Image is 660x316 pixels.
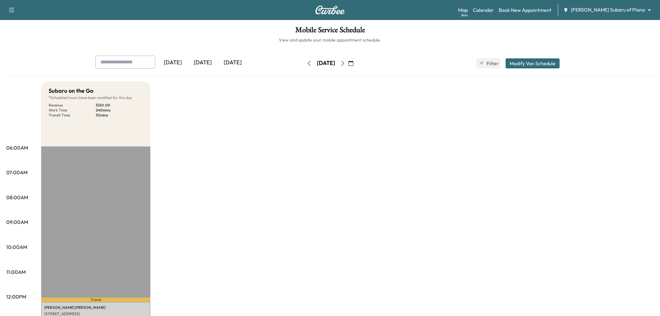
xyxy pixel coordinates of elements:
span: Filter [487,60,498,67]
a: MapBeta [458,6,468,14]
div: [DATE] [218,56,248,70]
p: 06:00AM [6,144,28,151]
div: [DATE] [188,56,218,70]
p: Work Time [49,108,96,113]
p: [PERSON_NAME] [PERSON_NAME] [44,305,147,310]
a: Book New Appointment [499,6,551,14]
p: Revenue [49,103,96,108]
h5: Subaru on the Go [49,86,93,95]
p: 11:00AM [6,268,26,276]
p: 08:00AM [6,194,28,201]
p: 240 mins [96,108,143,113]
button: Modify Van Schedule [506,58,560,68]
p: 12:00PM [6,293,26,300]
p: Transit Time [49,113,96,118]
div: [DATE] [158,56,188,70]
p: 09:00AM [6,218,28,226]
p: 10:00AM [6,243,27,251]
h1: Mobile Service Schedule [6,26,654,37]
a: Calendar [473,6,494,14]
span: [PERSON_NAME] Subaru of Plano [571,6,645,13]
p: Travel [41,298,150,302]
p: 55 mins [96,113,143,118]
div: Beta [461,13,468,17]
div: [DATE] [317,59,335,67]
p: 07:00AM [6,169,27,176]
img: Curbee Logo [315,6,345,14]
button: Filter [476,58,501,68]
p: Scheduled hours have been modified for this day [49,95,143,100]
p: $ 120.00 [96,103,143,108]
h6: View and update your mobile appointment schedule. [6,37,654,43]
